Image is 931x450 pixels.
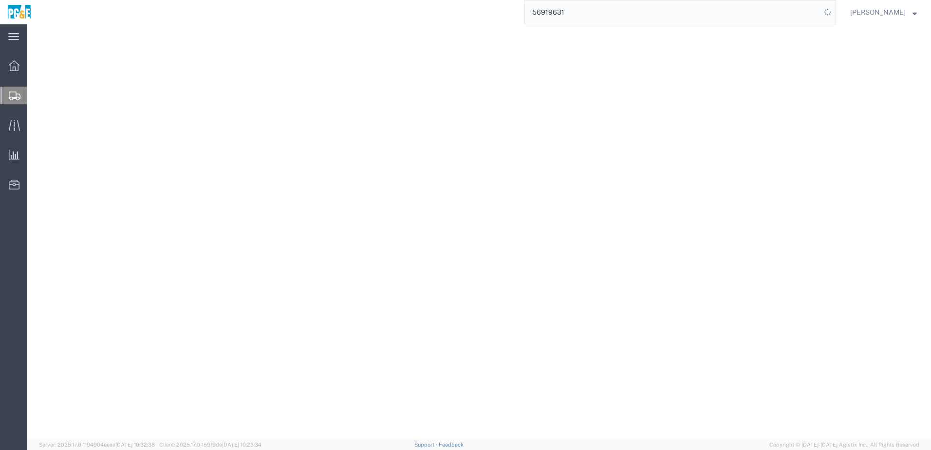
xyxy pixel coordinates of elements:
[7,5,32,19] img: logo
[39,442,155,448] span: Server: 2025.17.0-1194904eeae
[439,442,464,448] a: Feedback
[525,0,821,24] input: Search for shipment number, reference number
[222,442,261,448] span: [DATE] 10:23:34
[27,24,931,440] iframe: FS Legacy Container
[414,442,439,448] a: Support
[115,442,155,448] span: [DATE] 10:32:38
[769,441,919,449] span: Copyright © [DATE]-[DATE] Agistix Inc., All Rights Reserved
[159,442,261,448] span: Client: 2025.17.0-159f9de
[850,7,906,18] span: Evelyn Angel
[850,6,917,18] button: [PERSON_NAME]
